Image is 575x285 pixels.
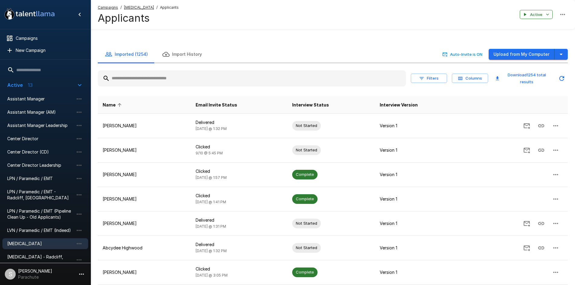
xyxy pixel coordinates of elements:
[292,245,321,251] span: Not Started
[519,220,534,226] span: Send Invitation
[103,269,186,275] p: [PERSON_NAME]
[292,220,321,226] span: Not Started
[196,144,283,150] p: Clicked
[196,126,227,131] span: [DATE] @ 1:32 PM
[411,74,447,83] button: Filters
[196,217,283,223] p: Delivered
[196,175,227,180] span: [DATE] @ 1:57 PM
[519,245,534,250] span: Send Invitation
[519,147,534,152] span: Send Invitation
[380,172,460,178] p: Version 1
[380,269,460,275] p: Version 1
[292,101,329,109] span: Interview Status
[196,119,283,125] p: Delivered
[196,200,226,204] span: [DATE] @ 1:41 PM
[534,147,548,152] span: Copy Interview Link
[489,49,554,60] button: Upload from My Computer
[196,266,283,272] p: Clicked
[103,220,186,226] p: [PERSON_NAME]
[196,224,226,229] span: [DATE] @ 1:31 PM
[380,123,460,129] p: Version 1
[196,249,227,253] span: [DATE] @ 1:32 PM
[534,123,548,128] span: Copy Interview Link
[196,168,283,174] p: Clicked
[292,123,321,128] span: Not Started
[534,220,548,226] span: Copy Interview Link
[196,242,283,248] p: Delivered
[103,196,186,202] p: [PERSON_NAME]
[534,245,548,250] span: Copy Interview Link
[196,273,228,277] span: [DATE] @ 3:05 PM
[519,123,534,128] span: Send Invitation
[441,50,484,59] button: Auto-Invite is ON
[380,196,460,202] p: Version 1
[292,269,318,275] span: Complete
[103,147,186,153] p: [PERSON_NAME]
[380,220,460,226] p: Version 1
[103,172,186,178] p: [PERSON_NAME]
[155,46,209,63] button: Import History
[292,147,321,153] span: Not Started
[556,72,568,84] button: Updated Today - 4:05 PM
[98,46,155,63] button: Imported (1254)
[98,12,179,24] h4: Applicants
[380,101,418,109] span: Interview Version
[103,123,186,129] p: [PERSON_NAME]
[196,151,223,155] span: 9/10 @ 5:45 PM
[380,147,460,153] p: Version 1
[103,101,123,109] span: Name
[103,245,186,251] p: Abcydee Highwood
[452,74,488,83] button: Columns
[493,70,553,87] button: Download1254 total results
[380,245,460,251] p: Version 1
[196,101,237,109] span: Email Invite Status
[292,172,318,177] span: Complete
[292,196,318,202] span: Complete
[520,10,553,19] button: Active
[196,193,283,199] p: Clicked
